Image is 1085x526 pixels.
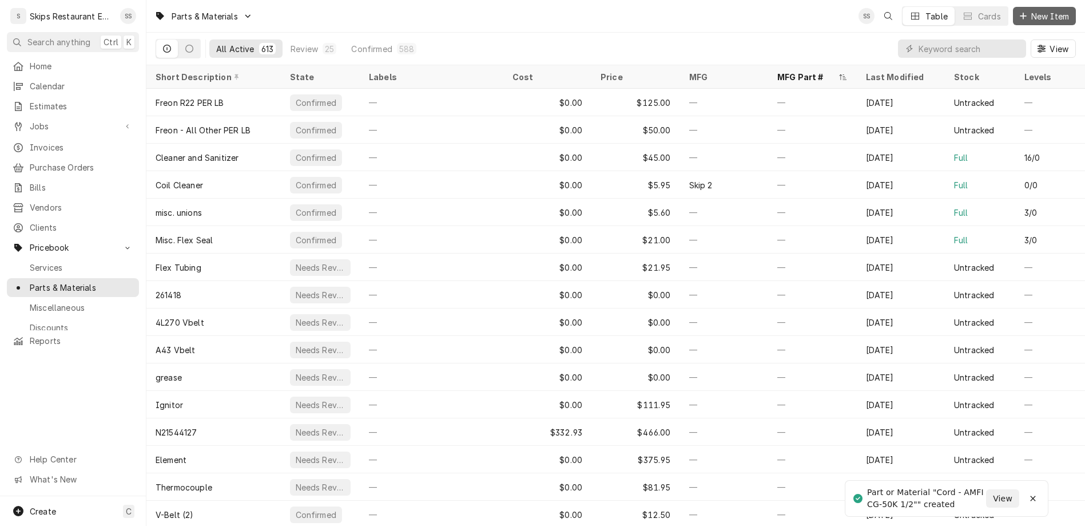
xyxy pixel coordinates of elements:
[295,289,347,301] div: Needs Review
[768,309,857,336] div: —
[360,199,503,226] div: —
[120,8,136,24] div: SS
[156,399,183,411] div: Ignitor
[954,454,994,466] div: Untracked
[7,77,139,96] a: Calendar
[1024,179,1038,191] div: 0/0
[30,507,56,516] span: Create
[768,363,857,391] div: —
[768,336,857,363] div: —
[689,179,713,191] div: Skip 2
[680,144,769,171] div: —
[295,371,347,383] div: Needs Review
[768,171,857,199] div: —
[991,493,1015,505] span: View
[601,71,669,83] div: Price
[156,179,203,191] div: Coil Cleaner
[1024,152,1040,164] div: 16/0
[857,309,945,336] div: [DATE]
[768,144,857,171] div: —
[680,89,769,116] div: —
[295,234,337,246] div: Confirmed
[689,71,757,83] div: MFG
[295,124,337,136] div: Confirmed
[7,318,139,337] a: Discounts
[360,89,503,116] div: —
[360,391,503,418] div: —
[680,116,769,144] div: —
[7,450,139,469] a: Go to Help Center
[954,289,994,301] div: Untracked
[1024,234,1037,246] div: 3/0
[591,89,680,116] div: $125.00
[954,399,994,411] div: Untracked
[954,371,994,383] div: Untracked
[30,335,133,347] span: Reports
[680,363,769,391] div: —
[768,89,857,116] div: —
[768,418,857,446] div: —
[954,262,994,274] div: Untracked
[591,281,680,309] div: $0.00
[768,254,857,281] div: —
[1013,7,1076,25] button: New Item
[7,57,139,76] a: Home
[857,281,945,309] div: [DATE]
[857,418,945,446] div: [DATE]
[680,309,769,336] div: —
[768,281,857,309] div: —
[503,473,592,501] div: $0.00
[857,363,945,391] div: [DATE]
[216,43,255,55] div: All Active
[680,418,769,446] div: —
[925,10,948,22] div: Table
[954,124,994,136] div: Untracked
[295,152,337,164] div: Confirmed
[954,207,968,219] div: Full
[30,10,114,22] div: Skips Restaurant Equipment
[680,473,769,501] div: —
[360,116,503,144] div: —
[7,238,139,257] a: Go to Pricebook
[768,446,857,473] div: —
[954,317,994,329] div: Untracked
[954,344,994,356] div: Untracked
[120,8,136,24] div: Shan Skipper's Avatar
[156,317,204,329] div: 4L270 Vbelt
[591,199,680,226] div: $5.60
[30,181,133,193] span: Bills
[768,116,857,144] div: —
[591,309,680,336] div: $0.00
[680,226,769,254] div: —
[503,89,592,116] div: $0.00
[503,309,592,336] div: $0.00
[156,262,201,274] div: Flex Tubing
[7,97,139,116] a: Estimates
[591,144,680,171] div: $45.00
[30,100,133,112] span: Estimates
[768,473,857,501] div: —
[591,226,680,254] div: $21.00
[360,171,503,199] div: —
[295,344,347,356] div: Needs Review
[7,218,139,237] a: Clients
[156,344,195,356] div: A43 Vbelt
[503,199,592,226] div: $0.00
[954,97,994,109] div: Untracked
[295,179,337,191] div: Confirmed
[295,481,347,493] div: Needs Review
[295,97,337,109] div: Confirmed
[10,8,26,24] div: S
[591,336,680,363] div: $0.00
[325,43,334,55] div: 25
[30,201,133,213] span: Vendors
[857,171,945,199] div: [DATE]
[503,254,592,281] div: $0.00
[978,10,1001,22] div: Cards
[295,399,347,411] div: Needs Review
[1024,71,1074,83] div: Levels
[859,8,875,24] div: SS
[503,281,592,309] div: $0.00
[954,179,968,191] div: Full
[156,97,224,109] div: Freon R22 PER LB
